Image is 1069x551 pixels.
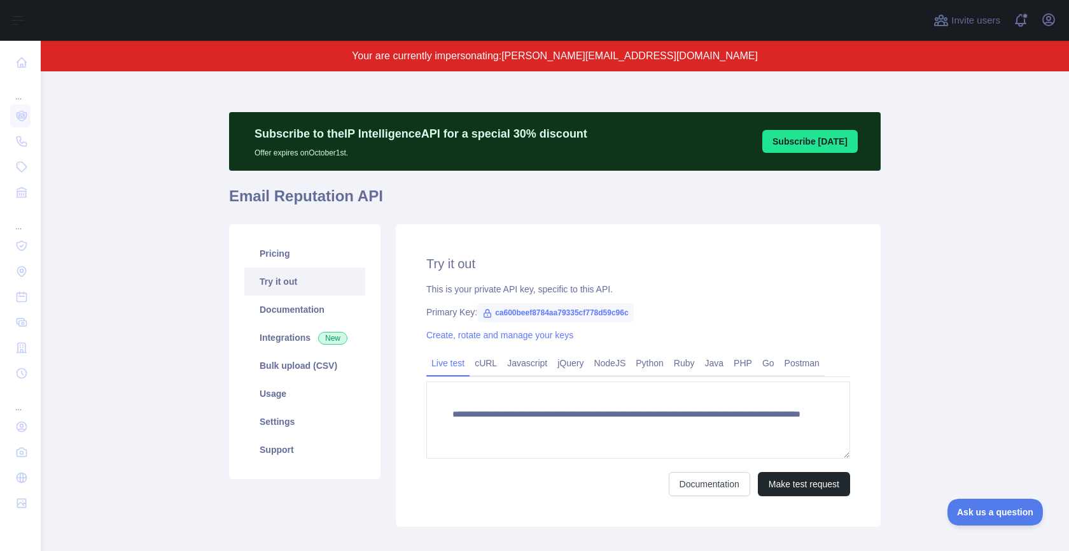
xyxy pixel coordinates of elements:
a: PHP [729,353,757,373]
iframe: Toggle Customer Support [947,499,1044,526]
a: Python [631,353,669,373]
a: Documentation [244,296,365,324]
p: Subscribe to the IP Intelligence API for a special 30 % discount [255,125,587,143]
div: ... [10,76,31,102]
a: Ruby [669,353,700,373]
h2: Try it out [426,255,850,273]
a: Usage [244,380,365,408]
a: jQuery [552,353,589,373]
a: NodeJS [589,353,631,373]
a: Create, rotate and manage your keys [426,330,573,340]
a: Try it out [244,268,365,296]
span: [PERSON_NAME][EMAIL_ADDRESS][DOMAIN_NAME] [501,50,758,61]
span: Invite users [951,13,1000,28]
button: Invite users [931,10,1003,31]
div: ... [10,206,31,232]
span: ca600beef8784aa79335cf778d59c96c [477,303,634,322]
a: Javascript [502,353,552,373]
p: Offer expires on October 1st. [255,143,587,158]
a: Go [757,353,779,373]
div: ... [10,387,31,413]
a: Documentation [669,472,750,496]
button: Make test request [758,472,850,496]
a: Postman [779,353,825,373]
a: Bulk upload (CSV) [244,352,365,380]
span: Your are currently impersonating: [352,50,501,61]
a: Settings [244,408,365,436]
a: Integrations New [244,324,365,352]
span: New [318,332,347,345]
a: Java [700,353,729,373]
a: Live test [426,353,470,373]
div: This is your private API key, specific to this API. [426,283,850,296]
h1: Email Reputation API [229,186,881,217]
button: Subscribe [DATE] [762,130,858,153]
div: Primary Key: [426,306,850,318]
a: Support [244,436,365,464]
a: cURL [470,353,502,373]
a: Pricing [244,240,365,268]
